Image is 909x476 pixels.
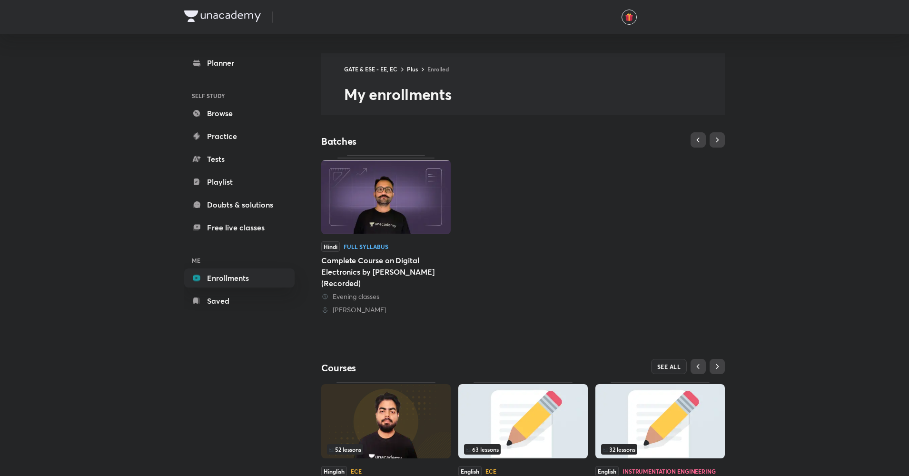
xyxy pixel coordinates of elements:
h4: Batches [321,135,523,148]
div: left [464,444,582,455]
a: GATE & ESE - EE, EC [344,65,397,73]
span: 63 lessons [466,446,499,452]
span: Hindi [321,241,340,252]
h4: Courses [321,362,523,374]
img: Thumbnail [321,384,451,458]
div: ECE [351,468,362,474]
a: Free live classes [184,218,295,237]
img: Company Logo [184,10,261,22]
a: Practice [184,127,295,146]
div: Instrumentation Engineering [622,468,716,474]
h2: My enrollments [344,85,725,104]
div: Evening classes [321,292,451,301]
img: avatar [625,13,633,21]
a: Playlist [184,172,295,191]
div: infosection [601,444,719,455]
div: Full Syllabus [344,244,388,249]
div: infocontainer [327,444,445,455]
div: infocontainer [601,444,719,455]
button: SEE ALL [651,359,687,374]
span: SEE ALL [657,363,681,370]
span: 32 lessons [603,446,635,452]
button: avatar [622,10,637,25]
div: infocontainer [464,444,582,455]
a: Plus [407,65,418,73]
a: Tests [184,149,295,169]
div: left [327,444,445,455]
a: Doubts & solutions [184,195,295,214]
h6: ME [184,252,295,268]
a: Saved [184,291,295,310]
h6: SELF STUDY [184,88,295,104]
img: Thumbnail [595,384,725,458]
div: Complete Course on Digital Electronics by [PERSON_NAME] (Recorded) [321,255,451,289]
div: ECE [485,468,496,474]
a: ThumbnailHindiFull SyllabusComplete Course on Digital Electronics by [PERSON_NAME] (Recorded) Eve... [321,155,451,315]
a: Enrolled [427,65,449,73]
a: Enrollments [184,268,295,288]
div: infosection [327,444,445,455]
img: Thumbnail [321,160,451,234]
img: Thumbnail [458,384,588,458]
a: Planner [184,53,295,72]
span: 52 lessons [329,446,361,452]
a: Company Logo [184,10,261,24]
div: left [601,444,719,455]
a: Browse [184,104,295,123]
div: Siddharth Sabharwal [321,305,451,315]
div: infosection [464,444,582,455]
